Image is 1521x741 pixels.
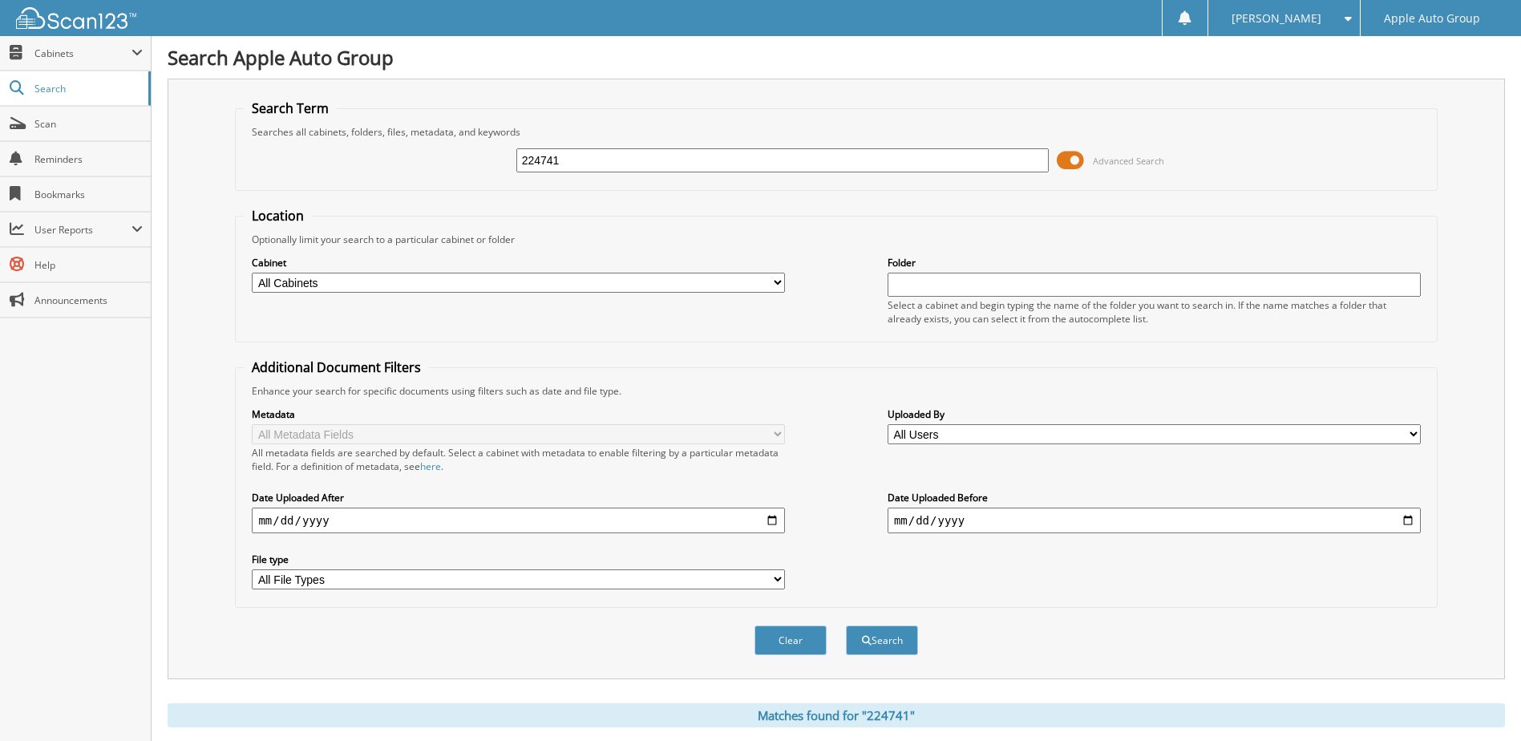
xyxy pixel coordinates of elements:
[244,207,312,225] legend: Location
[1093,155,1164,167] span: Advanced Search
[34,117,143,131] span: Scan
[252,553,785,566] label: File type
[888,508,1421,533] input: end
[252,508,785,533] input: start
[252,407,785,421] label: Metadata
[888,491,1421,504] label: Date Uploaded Before
[252,446,785,473] div: All metadata fields are searched by default. Select a cabinet with metadata to enable filtering b...
[754,626,827,655] button: Clear
[888,407,1421,421] label: Uploaded By
[846,626,918,655] button: Search
[888,256,1421,269] label: Folder
[34,258,143,272] span: Help
[244,358,429,376] legend: Additional Document Filters
[34,82,140,95] span: Search
[252,256,785,269] label: Cabinet
[252,491,785,504] label: Date Uploaded After
[244,233,1428,246] div: Optionally limit your search to a particular cabinet or folder
[888,298,1421,326] div: Select a cabinet and begin typing the name of the folder you want to search in. If the name match...
[1232,14,1321,23] span: [PERSON_NAME]
[244,99,337,117] legend: Search Term
[34,294,143,307] span: Announcements
[168,44,1505,71] h1: Search Apple Auto Group
[34,223,131,237] span: User Reports
[244,384,1428,398] div: Enhance your search for specific documents using filters such as date and file type.
[1384,14,1480,23] span: Apple Auto Group
[420,460,441,473] a: here
[34,152,143,166] span: Reminders
[168,703,1505,727] div: Matches found for "224741"
[16,7,136,29] img: scan123-logo-white.svg
[34,47,131,60] span: Cabinets
[244,125,1428,139] div: Searches all cabinets, folders, files, metadata, and keywords
[34,188,143,201] span: Bookmarks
